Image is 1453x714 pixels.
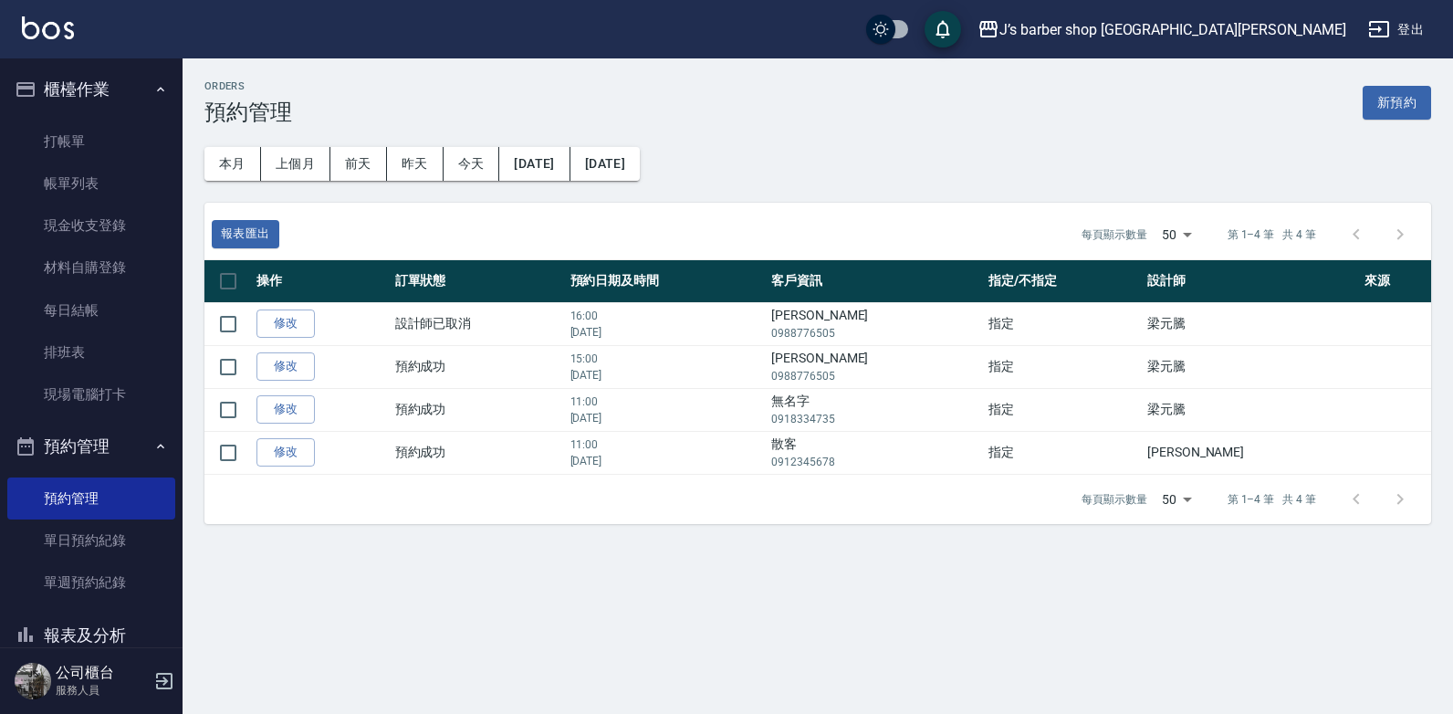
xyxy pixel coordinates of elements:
td: [PERSON_NAME] [767,302,984,345]
div: 50 [1155,475,1198,524]
h3: 預約管理 [204,100,292,125]
td: 指定 [984,302,1143,345]
div: J’s barber shop [GEOGRAPHIC_DATA][PERSON_NAME] [999,18,1346,41]
a: 每日結帳 [7,289,175,331]
a: 修改 [256,438,315,467]
a: 帳單列表 [7,163,175,205]
a: 預約管理 [7,478,175,520]
div: 50 [1155,210,1198,259]
td: 梁元騰 [1143,302,1360,345]
a: 現金收支登錄 [7,205,175,247]
th: 操作 [252,260,391,303]
a: 修改 [256,352,315,381]
th: 來源 [1360,260,1431,303]
a: 修改 [256,395,315,424]
button: 櫃檯作業 [7,66,175,113]
button: 上個月 [261,147,330,181]
button: 報表匯出 [212,220,279,248]
td: [PERSON_NAME] [1143,431,1360,474]
td: 指定 [984,345,1143,388]
p: 第 1–4 筆 共 4 筆 [1228,226,1316,243]
td: 指定 [984,388,1143,431]
button: 前天 [330,147,387,181]
td: 梁元騰 [1143,388,1360,431]
p: 每頁顯示數量 [1082,491,1147,508]
th: 設計師 [1143,260,1360,303]
h2: Orders [204,80,292,92]
button: 今天 [444,147,500,181]
button: save [925,11,961,47]
p: 0988776505 [771,368,979,384]
th: 指定/不指定 [984,260,1143,303]
p: 11:00 [570,394,763,410]
th: 預約日期及時間 [566,260,768,303]
button: 報表及分析 [7,612,175,659]
th: 訂單狀態 [391,260,566,303]
td: 指定 [984,431,1143,474]
td: 預約成功 [391,431,566,474]
p: 16:00 [570,308,763,324]
a: 單週預約紀錄 [7,562,175,604]
a: 新預約 [1363,93,1431,110]
a: 單日預約紀錄 [7,520,175,562]
a: 打帳單 [7,121,175,163]
img: Person [15,663,51,699]
a: 現場電腦打卡 [7,373,175,415]
p: 15:00 [570,351,763,367]
td: [PERSON_NAME] [767,345,984,388]
p: 0918334735 [771,411,979,427]
p: [DATE] [570,453,763,469]
p: 第 1–4 筆 共 4 筆 [1228,491,1316,508]
td: 散客 [767,431,984,474]
a: 排班表 [7,331,175,373]
h5: 公司櫃台 [56,664,149,682]
a: 材料自購登錄 [7,247,175,289]
p: 0912345678 [771,454,979,470]
button: 本月 [204,147,261,181]
button: [DATE] [499,147,570,181]
p: 服務人員 [56,682,149,698]
td: 梁元騰 [1143,345,1360,388]
td: 設計師已取消 [391,302,566,345]
p: 每頁顯示數量 [1082,226,1147,243]
img: Logo [22,16,74,39]
a: 修改 [256,310,315,338]
p: [DATE] [570,410,763,426]
button: 新預約 [1363,86,1431,120]
td: 無名字 [767,388,984,431]
p: 11:00 [570,436,763,453]
button: 預約管理 [7,423,175,470]
p: [DATE] [570,367,763,383]
td: 預約成功 [391,345,566,388]
button: 登出 [1361,13,1431,47]
button: [DATE] [570,147,640,181]
button: 昨天 [387,147,444,181]
p: [DATE] [570,324,763,341]
button: J’s barber shop [GEOGRAPHIC_DATA][PERSON_NAME] [970,11,1354,48]
th: 客戶資訊 [767,260,984,303]
p: 0988776505 [771,325,979,341]
td: 預約成功 [391,388,566,431]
